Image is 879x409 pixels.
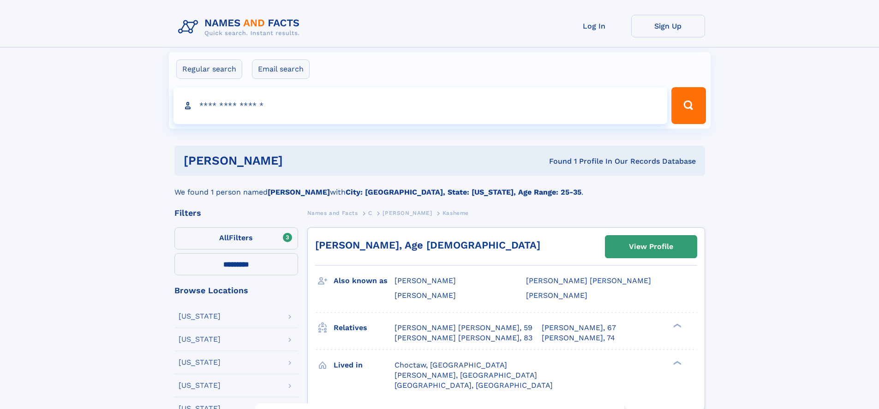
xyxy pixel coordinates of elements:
a: C [368,207,372,219]
span: [PERSON_NAME] [395,276,456,285]
b: City: [GEOGRAPHIC_DATA], State: [US_STATE], Age Range: 25-35 [346,188,581,196]
a: [PERSON_NAME], Age [DEMOGRAPHIC_DATA] [315,239,540,251]
span: [PERSON_NAME] [383,210,432,216]
a: [PERSON_NAME], 74 [542,333,615,343]
div: Browse Locations [174,286,298,295]
a: Sign Up [631,15,705,37]
div: [US_STATE] [179,336,221,343]
a: [PERSON_NAME], 67 [542,323,616,333]
h3: Relatives [334,320,395,336]
span: [PERSON_NAME] [PERSON_NAME] [526,276,651,285]
div: Found 1 Profile In Our Records Database [416,156,696,166]
span: [PERSON_NAME] [526,291,587,300]
div: Filters [174,209,298,217]
label: Filters [174,227,298,249]
a: [PERSON_NAME] [PERSON_NAME], 59 [395,323,532,333]
a: View Profile [605,236,697,258]
h3: Also known as [334,273,395,289]
div: View Profile [629,236,673,257]
b: [PERSON_NAME] [268,188,330,196]
label: Email search [252,59,310,79]
div: [US_STATE] [179,382,221,389]
img: Logo Names and Facts [174,15,307,40]
a: Log In [557,15,631,37]
div: We found 1 person named with . [174,176,705,198]
h3: Lived in [334,357,395,373]
h1: [PERSON_NAME] [184,155,416,166]
span: Choctaw, [GEOGRAPHIC_DATA] [395,361,507,369]
input: search input [173,87,668,124]
span: Kasheme [442,210,469,216]
a: [PERSON_NAME] [383,207,432,219]
span: C [368,210,372,216]
span: [GEOGRAPHIC_DATA], [GEOGRAPHIC_DATA] [395,381,553,390]
div: ❯ [671,360,682,366]
div: [US_STATE] [179,359,221,366]
button: Search Button [671,87,706,124]
span: [PERSON_NAME] [395,291,456,300]
a: Names and Facts [307,207,358,219]
span: [PERSON_NAME], [GEOGRAPHIC_DATA] [395,371,537,379]
a: [PERSON_NAME] [PERSON_NAME], 83 [395,333,532,343]
label: Regular search [176,59,242,79]
span: All [219,233,229,242]
div: ❯ [671,322,682,328]
div: [US_STATE] [179,313,221,320]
